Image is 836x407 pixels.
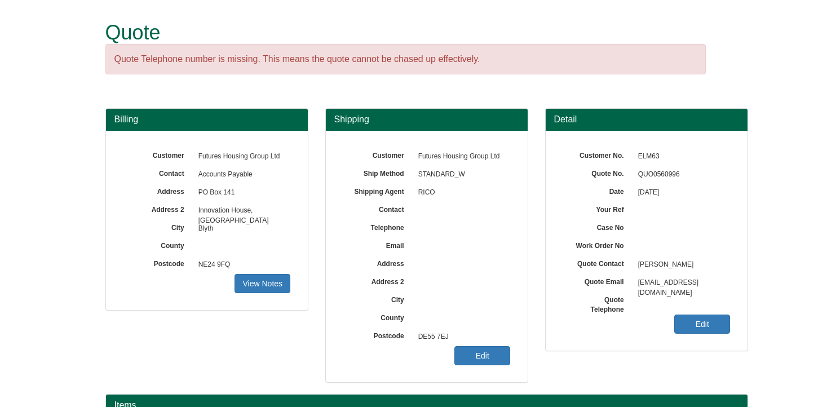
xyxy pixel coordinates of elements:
[674,315,730,334] a: Edit
[193,148,291,166] span: Futures Housing Group Ltd
[563,220,632,233] label: Case No
[105,44,706,75] div: Quote Telephone number is missing. This means the quote cannot be chased up effectively.
[563,238,632,251] label: Work Order No
[413,166,511,184] span: STANDARD_W
[123,184,193,197] label: Address
[632,166,731,184] span: QUO0560996
[343,310,413,323] label: County
[563,202,632,215] label: Your Ref
[632,148,731,166] span: ELM63
[343,184,413,197] label: Shipping Agent
[563,274,632,287] label: Quote Email
[413,184,511,202] span: RICO
[193,202,291,220] span: Innovation House, [GEOGRAPHIC_DATA]
[343,202,413,215] label: Contact
[454,346,510,365] a: Edit
[235,274,290,293] a: View Notes
[563,256,632,269] label: Quote Contact
[193,256,291,274] span: NE24 9FQ
[343,148,413,161] label: Customer
[554,114,739,125] h3: Detail
[343,274,413,287] label: Address 2
[193,184,291,202] span: PO Box 141
[343,256,413,269] label: Address
[563,148,632,161] label: Customer No.
[193,166,291,184] span: Accounts Payable
[105,21,706,44] h1: Quote
[123,148,193,161] label: Customer
[343,328,413,341] label: Postcode
[413,148,511,166] span: Futures Housing Group Ltd
[563,166,632,179] label: Quote No.
[123,220,193,233] label: City
[343,238,413,251] label: Email
[123,166,193,179] label: Contact
[343,166,413,179] label: Ship Method
[563,184,632,197] label: Date
[193,220,291,238] span: Blyth
[632,274,731,292] span: [EMAIL_ADDRESS][DOMAIN_NAME]
[114,114,299,125] h3: Billing
[123,256,193,269] label: Postcode
[123,202,193,215] label: Address 2
[334,114,519,125] h3: Shipping
[563,292,632,315] label: Quote Telephone
[343,292,413,305] label: City
[343,220,413,233] label: Telephone
[632,256,731,274] span: [PERSON_NAME]
[632,184,731,202] span: [DATE]
[123,238,193,251] label: County
[413,328,511,346] span: DE55 7EJ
